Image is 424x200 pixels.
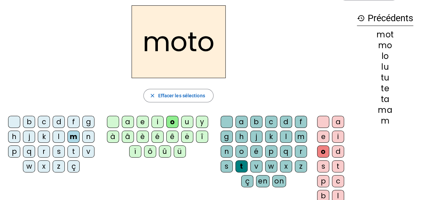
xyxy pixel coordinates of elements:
[250,160,262,172] div: v
[250,131,262,143] div: j
[357,31,413,39] div: mot
[235,145,248,158] div: o
[67,160,80,172] div: ç
[250,145,262,158] div: é
[295,145,307,158] div: r
[67,131,80,143] div: m
[23,160,35,172] div: w
[132,5,226,78] h2: moto
[67,145,80,158] div: t
[166,131,178,143] div: ê
[280,160,292,172] div: x
[122,116,134,128] div: a
[8,145,20,158] div: p
[357,14,365,22] mat-icon: history
[332,131,344,143] div: i
[67,116,80,128] div: f
[196,131,208,143] div: î
[221,145,233,158] div: n
[166,116,178,128] div: o
[235,131,248,143] div: h
[38,116,50,128] div: c
[280,145,292,158] div: q
[265,145,277,158] div: p
[241,175,253,187] div: ç
[265,116,277,128] div: c
[38,160,50,172] div: x
[137,116,149,128] div: e
[250,116,262,128] div: b
[357,11,413,26] h3: Précédents
[357,74,413,82] div: tu
[332,175,344,187] div: c
[82,116,94,128] div: g
[357,106,413,114] div: ma
[82,145,94,158] div: v
[256,175,270,187] div: en
[265,131,277,143] div: k
[8,131,20,143] div: h
[38,145,50,158] div: r
[53,116,65,128] div: d
[129,145,141,158] div: ï
[357,85,413,93] div: te
[332,145,344,158] div: d
[53,145,65,158] div: s
[235,160,248,172] div: t
[357,95,413,103] div: ta
[181,116,193,128] div: u
[317,160,329,172] div: s
[82,131,94,143] div: n
[149,93,155,99] mat-icon: close
[23,145,35,158] div: q
[144,145,156,158] div: ô
[158,92,205,100] span: Effacer les sélections
[196,116,208,128] div: y
[23,131,35,143] div: j
[235,116,248,128] div: a
[280,131,292,143] div: l
[295,116,307,128] div: f
[357,41,413,49] div: mo
[159,145,171,158] div: û
[137,131,149,143] div: è
[332,160,344,172] div: t
[143,89,213,102] button: Effacer les sélections
[151,131,164,143] div: é
[357,63,413,71] div: lu
[265,160,277,172] div: w
[317,145,329,158] div: o
[181,131,193,143] div: ë
[317,175,329,187] div: p
[151,116,164,128] div: i
[53,160,65,172] div: z
[332,116,344,128] div: a
[174,145,186,158] div: ü
[357,52,413,60] div: lo
[53,131,65,143] div: l
[295,131,307,143] div: m
[122,131,134,143] div: â
[38,131,50,143] div: k
[357,117,413,125] div: m
[280,116,292,128] div: d
[317,131,329,143] div: e
[272,175,286,187] div: on
[23,116,35,128] div: b
[295,160,307,172] div: z
[107,131,119,143] div: à
[221,131,233,143] div: g
[221,160,233,172] div: s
